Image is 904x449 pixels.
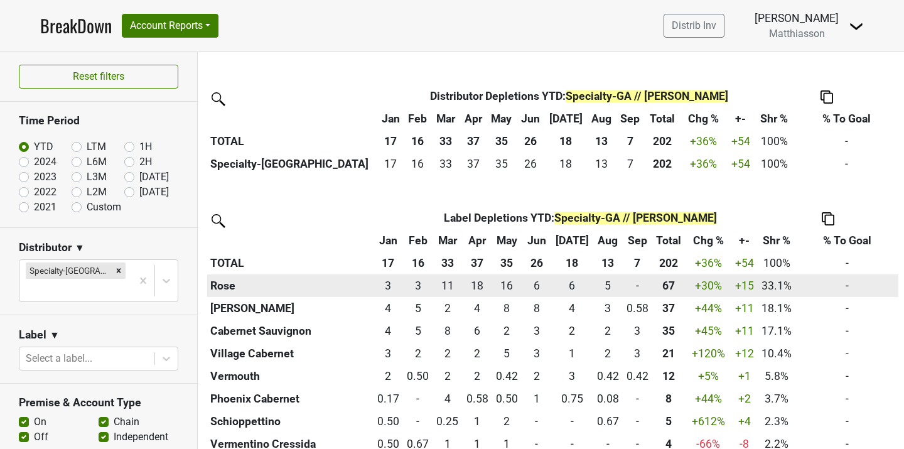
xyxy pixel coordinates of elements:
[207,320,374,342] th: Cabernet Sauvignon
[463,252,492,274] th: 37
[404,107,431,130] th: Feb: activate to sort column ascending
[623,320,652,342] td: 2.75
[655,300,682,316] div: 37
[114,414,139,430] label: Chain
[377,413,401,430] div: 0.50
[593,410,623,433] td: 0.667
[686,274,731,297] td: +30 %
[686,342,731,365] td: +120 %
[492,387,522,410] td: 0.5
[686,410,731,433] td: +612 %
[755,130,794,153] td: 100%
[587,130,616,153] th: 13
[551,387,593,410] td: 0.75
[431,107,460,130] th: Mar: activate to sort column ascending
[796,274,898,297] td: -
[593,320,623,342] td: 2
[796,320,898,342] td: -
[822,212,834,225] img: Copy to clipboard
[551,320,593,342] td: 2.417
[821,90,833,104] img: Copy to clipboard
[403,229,433,252] th: Feb: activate to sort column ascending
[522,410,551,433] td: 0
[626,345,650,362] div: 3
[554,300,590,316] div: 4
[727,107,755,130] th: +-: activate to sort column ascending
[731,229,758,252] th: +-: activate to sort column ascending
[623,252,652,274] th: 7
[652,229,686,252] th: Total: activate to sort column ascending
[551,410,593,433] td: 0
[596,345,620,362] div: 2
[769,28,825,40] span: Matthiasson
[623,229,652,252] th: Sep: activate to sort column ascending
[40,13,112,39] a: BreakDown
[623,410,652,433] td: 0
[465,345,489,362] div: 2
[593,229,623,252] th: Aug: activate to sort column ascending
[522,320,551,342] td: 2.501
[547,156,584,172] div: 18
[758,252,796,274] td: 100%
[19,65,178,89] button: Reset filters
[207,130,377,153] th: TOTAL
[596,278,620,294] div: 5
[207,88,227,108] img: filter
[647,156,677,172] div: 202
[644,107,680,130] th: Total: activate to sort column ascending
[139,154,152,170] label: 2H
[495,345,519,362] div: 5
[403,207,758,229] th: Label Depletions YTD :
[34,139,53,154] label: YTD
[207,210,227,230] img: filter
[374,252,403,274] th: 17
[406,278,430,294] div: 3
[433,410,462,433] td: 0.25
[374,274,403,297] td: 2.916
[554,345,590,362] div: 1
[207,297,374,320] th: [PERSON_NAME]
[686,229,731,252] th: Chg %: activate to sort column ascending
[492,342,522,365] td: 4.584
[544,107,587,130] th: Jul: activate to sort column ascending
[403,365,433,387] td: 0.5
[374,387,403,410] td: 0.167
[404,130,431,153] th: 16
[593,297,623,320] td: 3.417
[525,300,549,316] div: 8
[652,274,686,297] th: 67.080
[465,278,489,294] div: 18
[463,410,492,433] td: 1.333
[734,368,754,384] div: +1
[544,153,587,175] td: 17.5
[377,278,401,294] div: 3
[87,170,107,185] label: L3M
[492,229,522,252] th: May: activate to sort column ascending
[377,130,404,153] th: 17
[433,320,462,342] td: 7.583
[207,153,377,175] th: Specialty-[GEOGRAPHIC_DATA]
[623,387,652,410] td: 0
[492,365,522,387] td: 0.417
[664,14,724,38] a: Distrib Inv
[463,387,492,410] td: 0.583
[465,391,489,407] div: 0.58
[460,107,487,130] th: Apr: activate to sort column ascending
[139,170,169,185] label: [DATE]
[551,252,593,274] th: 18
[551,365,593,387] td: 3
[655,368,682,384] div: 12
[406,391,430,407] div: -
[655,278,682,294] div: 67
[525,413,549,430] div: -
[522,387,551,410] td: 1.25
[495,300,519,316] div: 8
[380,156,401,172] div: 17
[407,156,428,172] div: 16
[593,252,623,274] th: 13
[50,328,60,343] span: ▼
[554,278,590,294] div: 6
[431,153,460,175] td: 33.498
[522,274,551,297] td: 5.5
[734,323,754,339] div: +11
